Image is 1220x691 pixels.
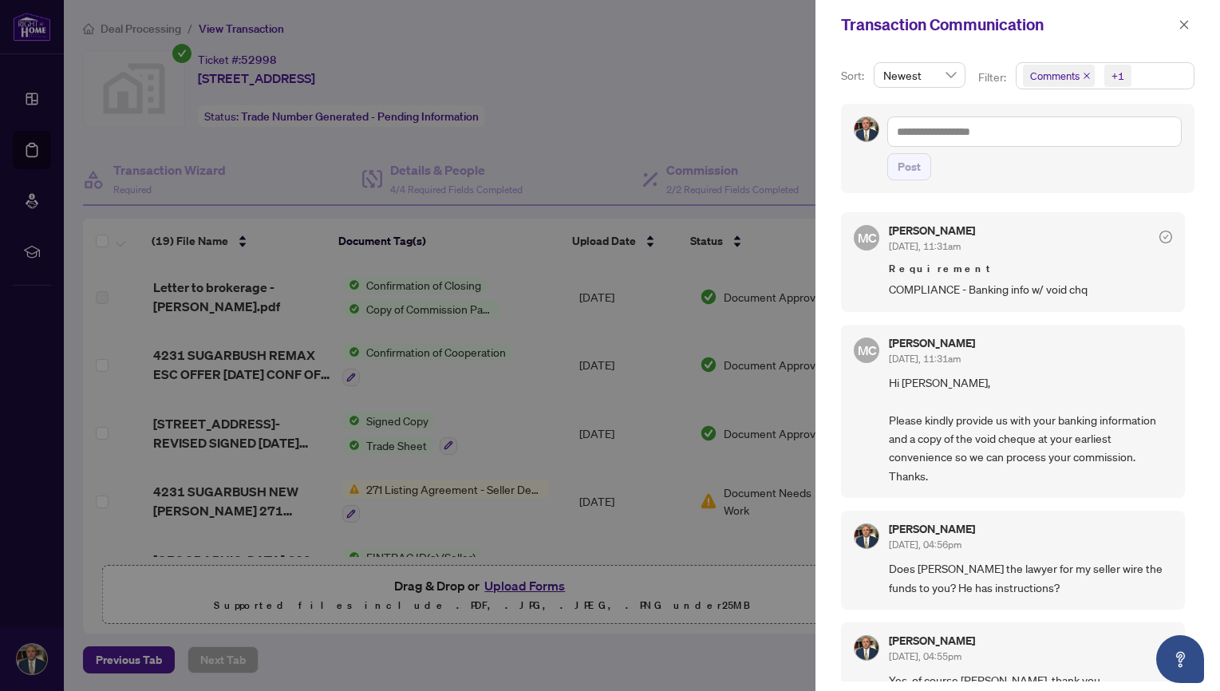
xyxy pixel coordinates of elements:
[1179,19,1190,30] span: close
[889,650,961,662] span: [DATE], 04:55pm
[889,539,961,551] span: [DATE], 04:56pm
[889,353,961,365] span: [DATE], 11:31am
[1159,231,1172,243] span: check-circle
[855,524,878,548] img: Profile Icon
[1111,68,1124,84] div: +1
[889,280,1172,298] span: COMPLIANCE - Banking info w/ void chq
[887,153,931,180] button: Post
[889,373,1172,485] span: Hi [PERSON_NAME], Please kindly provide us with your banking information and a copy of the void c...
[1083,72,1091,80] span: close
[978,69,1009,86] p: Filter:
[1023,65,1095,87] span: Comments
[855,636,878,660] img: Profile Icon
[841,67,867,85] p: Sort:
[857,340,876,360] span: MC
[857,228,876,248] span: MC
[889,225,975,236] h5: [PERSON_NAME]
[1030,68,1080,84] span: Comments
[889,671,1172,689] span: Yes, of course [PERSON_NAME], thank you.
[889,240,961,252] span: [DATE], 11:31am
[889,559,1172,597] span: Does [PERSON_NAME] the lawyer for my seller wire the funds to you? He has instructions?
[889,338,975,349] h5: [PERSON_NAME]
[855,117,878,141] img: Profile Icon
[889,261,1172,277] span: Requirement
[889,523,975,535] h5: [PERSON_NAME]
[883,63,956,87] span: Newest
[841,13,1174,37] div: Transaction Communication
[889,635,975,646] h5: [PERSON_NAME]
[1156,635,1204,683] button: Open asap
